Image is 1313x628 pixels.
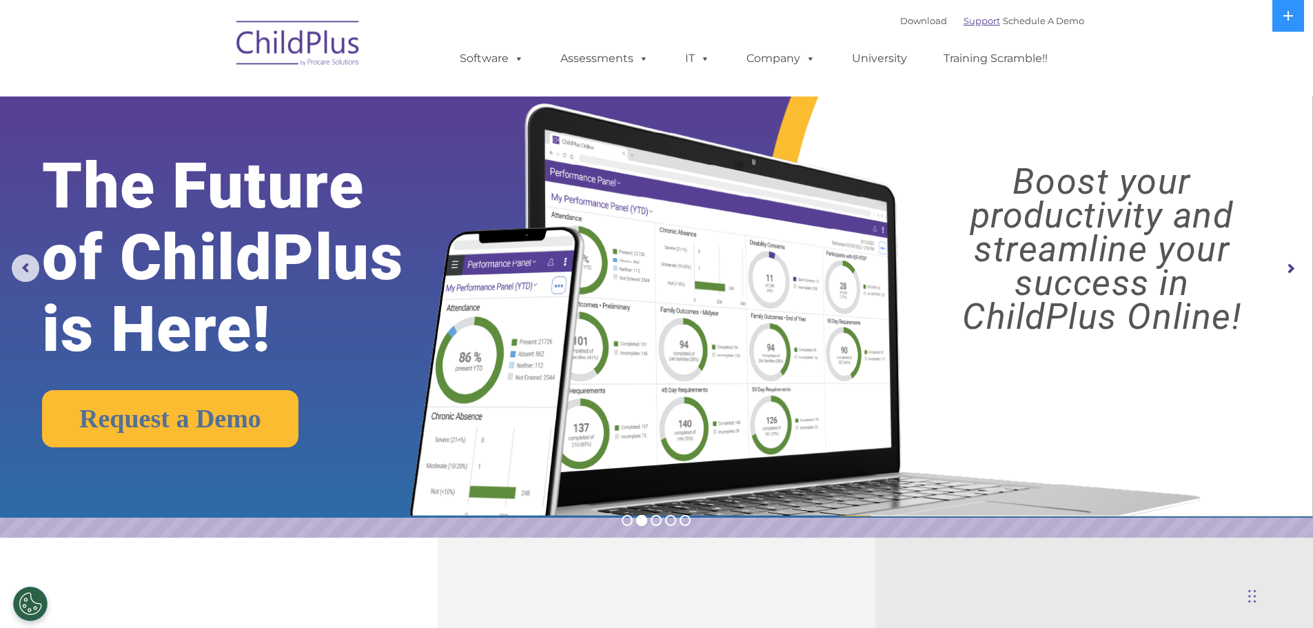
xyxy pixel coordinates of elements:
[192,91,234,101] span: Last name
[1248,576,1256,617] div: Drag
[192,148,250,158] span: Phone number
[547,45,662,72] a: Assessments
[42,150,461,365] rs-layer: The Future of ChildPlus is Here!
[42,390,298,447] a: Request a Demo
[838,45,921,72] a: University
[446,45,538,72] a: Software
[900,15,947,26] a: Download
[907,165,1296,334] rs-layer: Boost your productivity and streamline your success in ChildPlus Online!
[930,45,1061,72] a: Training Scramble!!
[733,45,829,72] a: Company
[1003,15,1084,26] a: Schedule A Demo
[13,587,48,621] button: Cookies Settings
[964,15,1000,26] a: Support
[1088,479,1313,628] iframe: Chat Widget
[230,11,367,80] img: ChildPlus by Procare Solutions
[900,15,1084,26] font: |
[671,45,724,72] a: IT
